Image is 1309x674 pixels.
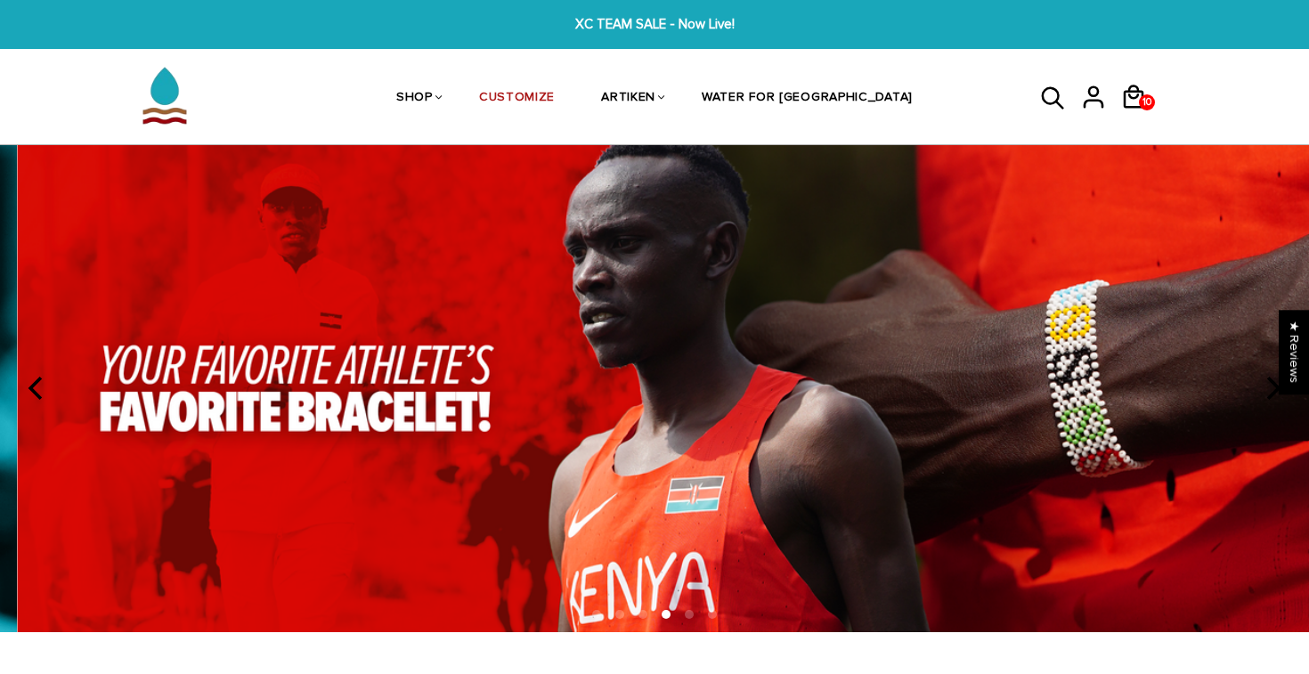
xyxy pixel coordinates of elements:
[1252,369,1291,409] button: next
[1120,116,1160,118] a: 10
[1279,310,1309,394] div: Click to open Judge.me floating reviews tab
[18,369,57,409] button: previous
[1138,90,1156,115] span: 10
[601,52,655,146] a: ARTIKEN
[479,52,555,146] a: CUSTOMIZE
[403,14,906,35] span: XC TEAM SALE - Now Live!
[396,52,433,146] a: SHOP
[702,52,913,146] a: WATER FOR [GEOGRAPHIC_DATA]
